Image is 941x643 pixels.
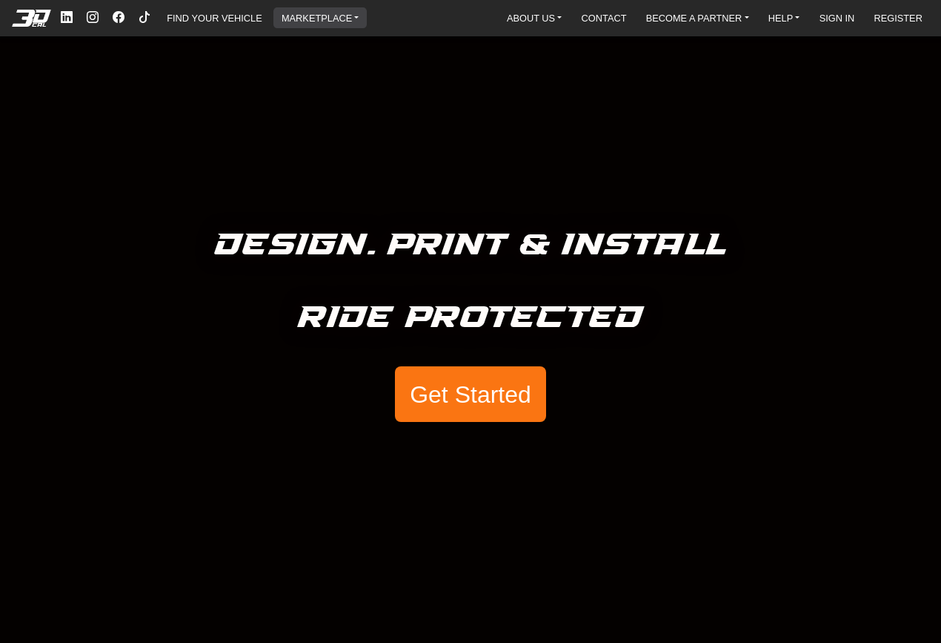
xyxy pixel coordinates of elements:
a: ABOUT US [501,7,568,28]
h5: Ride Protected [298,294,644,343]
a: CONTACT [576,7,633,28]
a: SIGN IN [814,7,861,28]
a: BECOME A PARTNER [640,7,755,28]
a: REGISTER [868,7,928,28]
a: MARKETPLACE [276,7,365,28]
button: Get Started [395,366,546,423]
a: FIND YOUR VEHICLE [161,7,267,28]
h5: Design. Print & Install [215,221,727,270]
a: HELP [762,7,806,28]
